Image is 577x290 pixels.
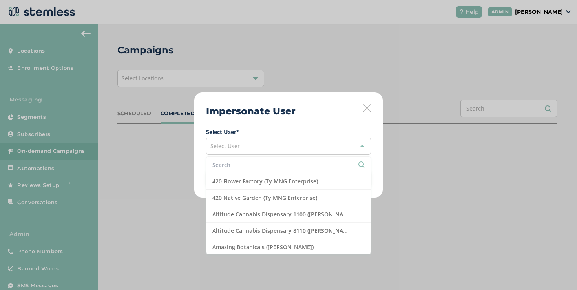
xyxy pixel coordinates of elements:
li: Amazing Botanicals ([PERSON_NAME]) [206,239,371,256]
h2: Impersonate User [206,104,296,118]
input: Search [212,161,365,169]
label: Select User [206,128,371,136]
li: 420 Flower Factory (Ty MNG Enterprise) [206,173,371,190]
span: Select User [210,142,240,150]
li: Altitude Cannabis Dispensary 8110 ([PERSON_NAME]) [206,223,371,239]
li: Altitude Cannabis Dispensary 1100 ([PERSON_NAME]) [206,206,371,223]
iframe: Chat Widget [538,252,577,290]
li: 420 Native Garden (Ty MNG Enterprise) [206,190,371,206]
